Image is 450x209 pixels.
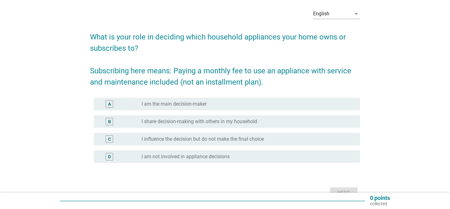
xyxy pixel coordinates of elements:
div: B [108,118,111,125]
p: collected [370,201,390,206]
label: I share decision-making with others in my household [142,118,257,125]
label: I am not involved in appliance decisions [142,154,230,160]
div: English [313,11,329,17]
div: D [108,154,111,160]
i: arrow_drop_down [352,10,360,18]
div: A [108,101,111,107]
h2: What is your role in deciding which household appliances your home owns or subscribes to? Subscri... [90,25,360,88]
label: I am the main decision-maker [142,101,207,107]
p: 0 points [370,195,390,201]
div: C [108,136,111,143]
label: I influence the decision but do not make the final choice [142,136,264,142]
